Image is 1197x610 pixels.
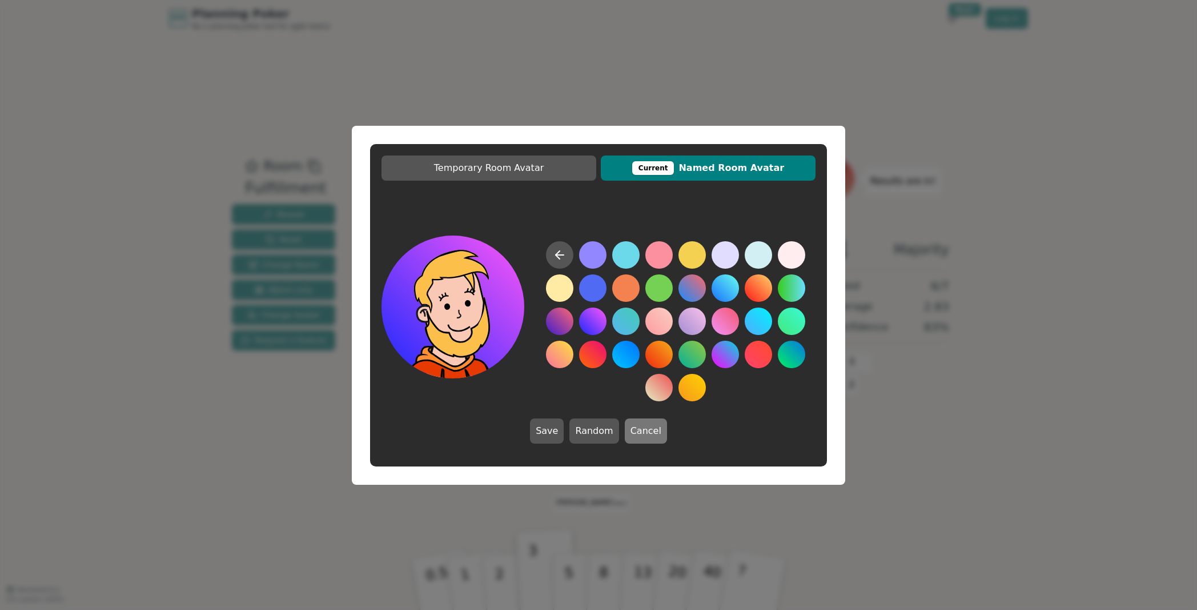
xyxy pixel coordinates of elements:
[625,418,667,444] button: Cancel
[387,161,591,175] span: Temporary Room Avatar
[530,418,564,444] button: Save
[569,418,618,444] button: Random
[381,156,596,181] button: Temporary Room Avatar
[601,156,816,181] button: CurrentNamed Room Avatar
[606,161,810,175] span: Named Room Avatar
[632,161,674,175] div: This avatar will be displayed in dedicated rooms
